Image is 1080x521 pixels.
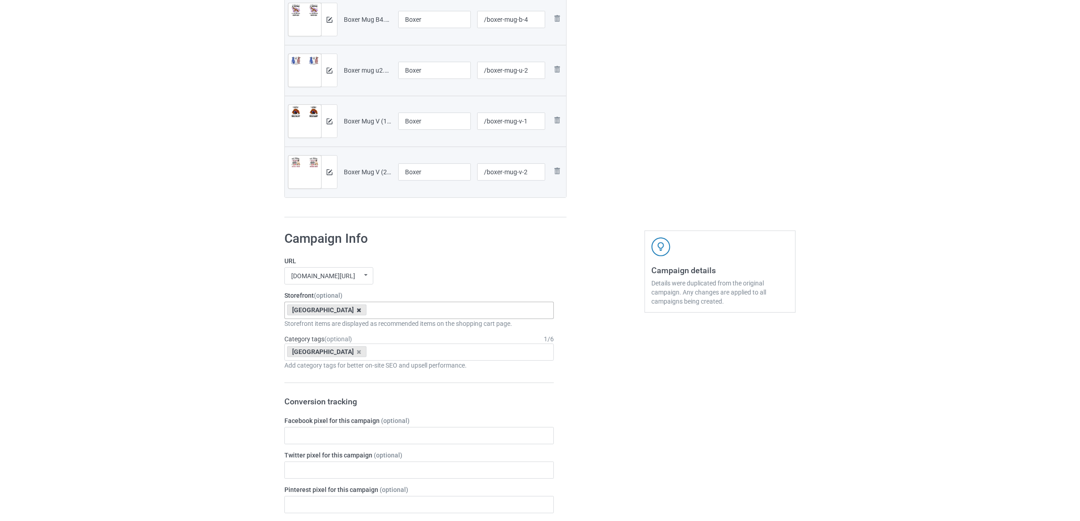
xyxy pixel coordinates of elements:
img: svg+xml;base64,PD94bWwgdmVyc2lvbj0iMS4wIiBlbmNvZGluZz0iVVRGLTgiPz4KPHN2ZyB3aWR0aD0iMjhweCIgaGVpZ2... [552,13,562,24]
img: svg+xml;base64,PD94bWwgdmVyc2lvbj0iMS4wIiBlbmNvZGluZz0iVVRGLTgiPz4KPHN2ZyB3aWR0aD0iMjhweCIgaGVpZ2... [552,64,562,75]
span: (optional) [381,417,410,424]
img: original.png [288,105,321,118]
div: Storefront items are displayed as recommended items on the shopping cart page. [284,319,554,328]
label: Storefront [284,291,554,300]
span: (optional) [314,292,342,299]
div: Details were duplicated from the original campaign. Any changes are applied to all campaigns bein... [651,279,789,306]
img: svg+xml;base64,PD94bWwgdmVyc2lvbj0iMS4wIiBlbmNvZGluZz0iVVRGLTgiPz4KPHN2ZyB3aWR0aD0iMTRweCIgaGVpZ2... [327,169,332,175]
img: svg+xml;base64,PD94bWwgdmVyc2lvbj0iMS4wIiBlbmNvZGluZz0iVVRGLTgiPz4KPHN2ZyB3aWR0aD0iMTRweCIgaGVpZ2... [327,68,332,74]
label: Category tags [284,334,352,344]
span: (optional) [374,452,402,459]
h3: Conversion tracking [284,396,554,407]
img: svg+xml;base64,PD94bWwgdmVyc2lvbj0iMS4wIiBlbmNvZGluZz0iVVRGLTgiPz4KPHN2ZyB3aWR0aD0iMjhweCIgaGVpZ2... [552,115,562,126]
div: Boxer Mug B4.png [344,15,392,24]
div: Boxer mug u2.png [344,66,392,75]
span: (optional) [380,486,408,493]
div: Boxer Mug V (2).png [344,167,392,177]
img: svg+xml;base64,PD94bWwgdmVyc2lvbj0iMS4wIiBlbmNvZGluZz0iVVRGLTgiPz4KPHN2ZyB3aWR0aD0iMTRweCIgaGVpZ2... [327,118,332,124]
div: Boxer Mug V (1).png [344,117,392,126]
div: Add category tags for better on-site SEO and upsell performance. [284,361,554,370]
h1: Campaign Info [284,231,554,247]
h3: Campaign details [651,265,789,275]
div: [GEOGRAPHIC_DATA] [287,346,367,357]
label: URL [284,256,554,265]
label: Pinterest pixel for this campaign [284,485,554,494]
label: Facebook pixel for this campaign [284,416,554,425]
img: original.png [288,3,321,17]
img: svg+xml;base64,PD94bWwgdmVyc2lvbj0iMS4wIiBlbmNvZGluZz0iVVRGLTgiPz4KPHN2ZyB3aWR0aD0iMTRweCIgaGVpZ2... [327,17,332,23]
img: svg+xml;base64,PD94bWwgdmVyc2lvbj0iMS4wIiBlbmNvZGluZz0iVVRGLTgiPz4KPHN2ZyB3aWR0aD0iNDJweCIgaGVpZ2... [651,237,670,256]
span: (optional) [324,335,352,343]
img: original.png [288,54,321,68]
img: original.png [288,156,321,169]
img: svg+xml;base64,PD94bWwgdmVyc2lvbj0iMS4wIiBlbmNvZGluZz0iVVRGLTgiPz4KPHN2ZyB3aWR0aD0iMjhweCIgaGVpZ2... [552,166,562,177]
div: [DOMAIN_NAME][URL] [291,273,355,279]
div: [GEOGRAPHIC_DATA] [287,305,367,315]
div: 1 / 6 [544,334,554,344]
label: Twitter pixel for this campaign [284,451,554,460]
